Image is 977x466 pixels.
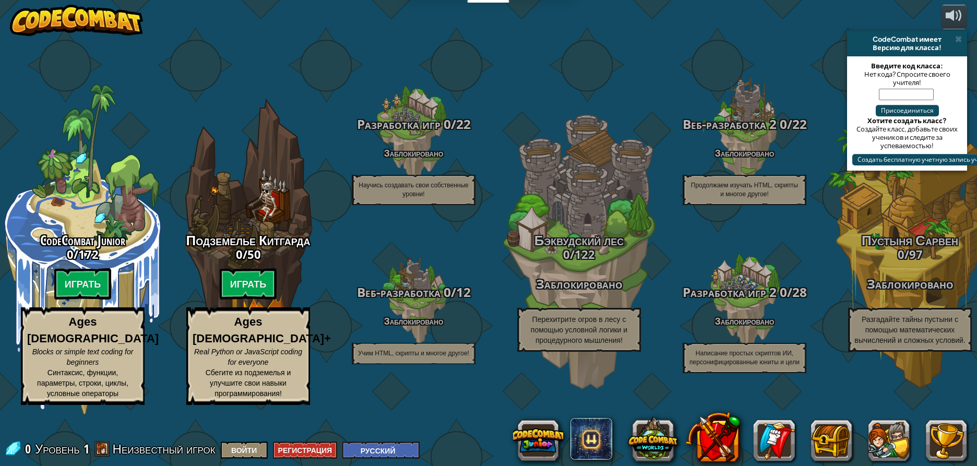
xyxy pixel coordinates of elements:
[440,283,451,301] span: 0
[165,248,331,260] h3: /
[357,115,440,133] span: Разработка игр
[331,117,496,132] h3: /
[862,231,958,249] span: Пустыня Сарвен
[575,246,595,262] span: 122
[193,315,331,344] strong: Ages [DEMOGRAPHIC_DATA]+
[78,246,99,262] span: 172
[84,440,89,457] span: 1
[35,440,80,458] span: Уровень
[247,246,261,262] span: 50
[496,248,662,260] h3: /
[220,268,277,300] btn: Играть
[456,115,471,133] span: 22
[876,105,939,116] button: Присоединиться
[113,440,216,457] span: Неизвестный игрок
[777,283,787,301] span: 0
[792,283,807,301] span: 28
[534,231,624,249] span: Бэквудский лес
[662,285,827,300] h3: /
[236,246,243,262] span: 0
[10,5,144,36] img: CodeCombat - Learn how to code by playing a game
[898,246,904,262] span: 0
[456,283,471,301] span: 12
[691,182,798,198] span: Продолжаем изучать HTML, скрипты и многое другое!
[331,285,496,300] h3: /
[852,125,962,150] div: Создайте класс, добавьте своих учеников и следите за успеваемостью!
[851,43,963,52] div: Версию для класса!
[689,350,800,366] span: Написание простых скриптов ИИ, персонифицированные юниты и цели
[909,246,923,262] span: 97
[358,350,469,357] span: Учим HTML, скрипты и многое другое!
[273,441,338,459] button: Регистрация
[496,277,662,291] h3: Заблокировано
[37,368,128,398] span: Синтаксис, функции, параметры, строки, циклы, условные операторы
[777,115,787,133] span: 0
[792,115,807,133] span: 22
[851,35,963,43] div: CodeCombat имеет
[165,84,331,415] div: Complete previous world to unlock
[683,283,777,301] span: Разработка игр 2
[563,246,570,262] span: 0
[852,62,962,70] div: Введите код класса:
[852,116,962,125] div: Хотите создать класс?
[40,231,125,249] span: CodeCombat Junior
[206,368,291,398] span: Сбегите из подземелья и улучшите свои навыки программирования!
[440,115,451,133] span: 0
[941,5,967,29] button: Регулировать громкость
[531,315,627,344] span: Перехитрите огров в лесу с помощью условной логики и процедурного мышления!
[194,348,302,366] span: Real Python or JavaScript coding for everyone
[662,148,827,158] h4: Заблокировано
[331,148,496,158] h4: Заблокировано
[27,315,159,344] strong: Ages [DEMOGRAPHIC_DATA]
[67,246,74,262] span: 0
[662,117,827,132] h3: /
[25,440,34,457] span: 0
[186,231,311,249] span: Подземелье Китгарда
[683,115,777,133] span: Веб-разработка 2
[357,283,440,301] span: Веб-разработка
[221,441,268,459] button: Войти
[852,70,962,87] div: Нет кода? Спросите своего учителя!
[54,268,112,300] btn: Играть
[359,182,469,198] span: Научись создавать свои собственные уровни!
[854,315,965,344] span: Разгадайте тайны пустыни с помощью математических вычислений и сложных условий.
[32,348,134,366] span: Blocks or simple text coding for beginners
[662,316,827,326] h4: Заблокировано
[331,316,496,326] h4: Заблокировано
